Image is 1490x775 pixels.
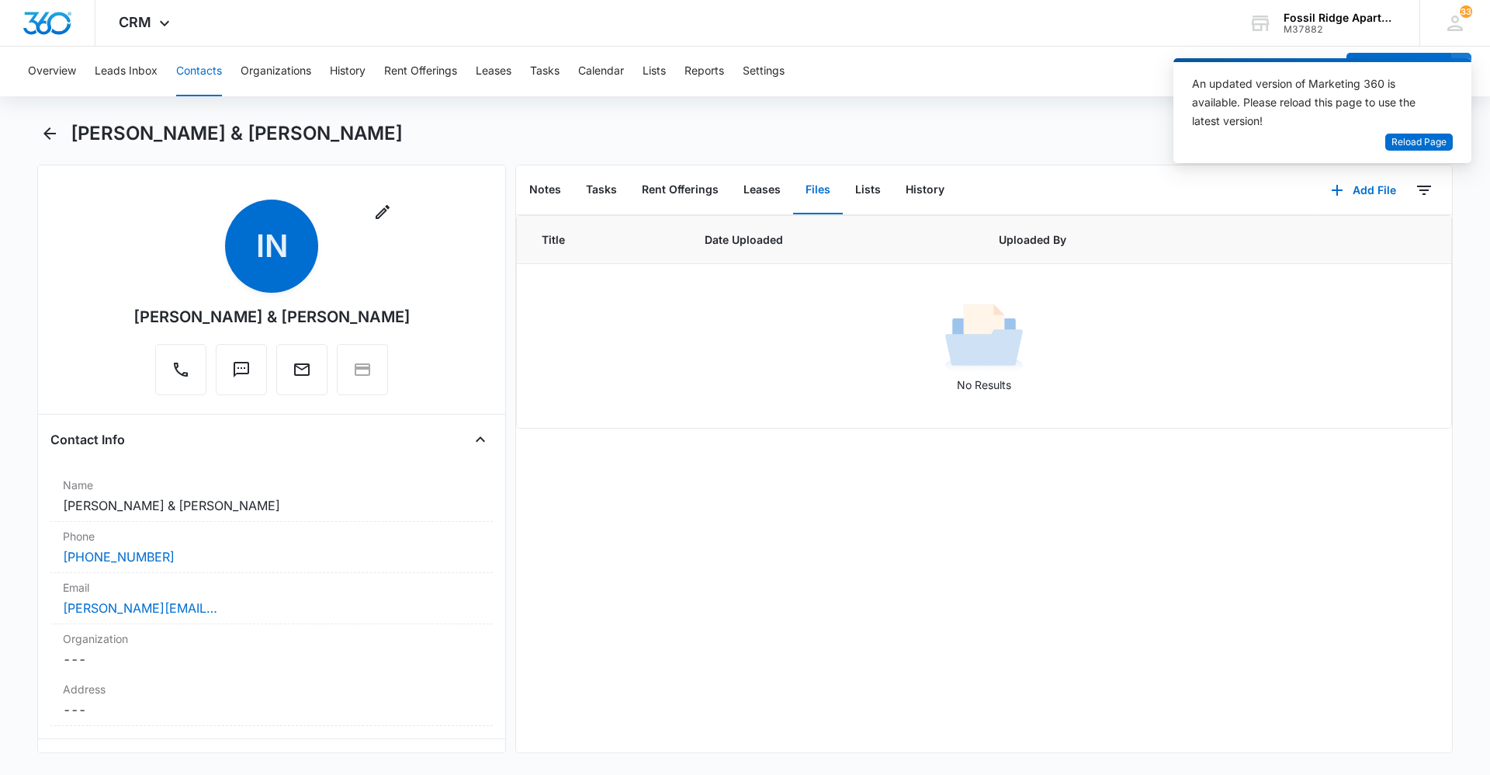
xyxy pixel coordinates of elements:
[893,166,957,214] button: History
[843,166,893,214] button: Lists
[155,368,206,381] a: Call
[1412,178,1436,203] button: Filters
[643,47,666,96] button: Lists
[63,477,480,493] label: Name
[216,368,267,381] a: Text
[276,344,327,395] button: Email
[63,681,480,697] label: Address
[573,166,629,214] button: Tasks
[119,14,151,30] span: CRM
[743,47,785,96] button: Settings
[731,166,793,214] button: Leases
[1460,5,1472,18] div: notifications count
[50,522,493,573] div: Phone[PHONE_NUMBER]
[330,47,366,96] button: History
[1315,172,1412,209] button: Add File
[50,430,125,449] h4: Contact Info
[1346,53,1451,90] button: Add Contact
[476,47,511,96] button: Leases
[276,368,327,381] a: Email
[176,47,222,96] button: Contacts
[50,675,493,726] div: Address---
[63,700,480,719] dd: ---
[63,631,480,647] label: Organization
[241,47,311,96] button: Organizations
[63,579,480,596] label: Email
[63,547,175,566] a: [PHONE_NUMBER]
[63,528,480,544] label: Phone
[216,344,267,395] button: Text
[155,344,206,395] button: Call
[1192,75,1434,130] div: An updated version of Marketing 360 is available. Please reload this page to use the latest version!
[37,121,61,146] button: Back
[1460,5,1472,18] span: 33
[63,496,480,515] dd: [PERSON_NAME] & [PERSON_NAME]
[945,299,1023,377] img: No Results
[1391,135,1447,150] span: Reload Page
[63,650,480,669] dd: ---
[1385,134,1453,151] button: Reload Page
[684,47,724,96] button: Reports
[50,471,493,522] div: Name[PERSON_NAME] & [PERSON_NAME]
[50,624,493,675] div: Organization---
[28,47,76,96] button: Overview
[133,305,411,328] div: [PERSON_NAME] & [PERSON_NAME]
[1284,24,1397,35] div: account id
[1284,12,1397,24] div: account name
[517,166,573,214] button: Notes
[999,231,1228,248] span: Uploaded By
[518,377,1450,393] p: No Results
[468,427,493,452] button: Close
[705,231,961,248] span: Date Uploaded
[63,599,218,617] a: [PERSON_NAME][EMAIL_ADDRESS][DOMAIN_NAME]
[578,47,624,96] button: Calendar
[50,573,493,624] div: Email[PERSON_NAME][EMAIL_ADDRESS][DOMAIN_NAME]
[71,122,403,145] h1: [PERSON_NAME] & [PERSON_NAME]
[530,47,560,96] button: Tasks
[225,200,318,293] span: IN
[629,166,731,214] button: Rent Offerings
[384,47,457,96] button: Rent Offerings
[793,166,843,214] button: Files
[542,231,667,248] span: Title
[95,47,158,96] button: Leads Inbox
